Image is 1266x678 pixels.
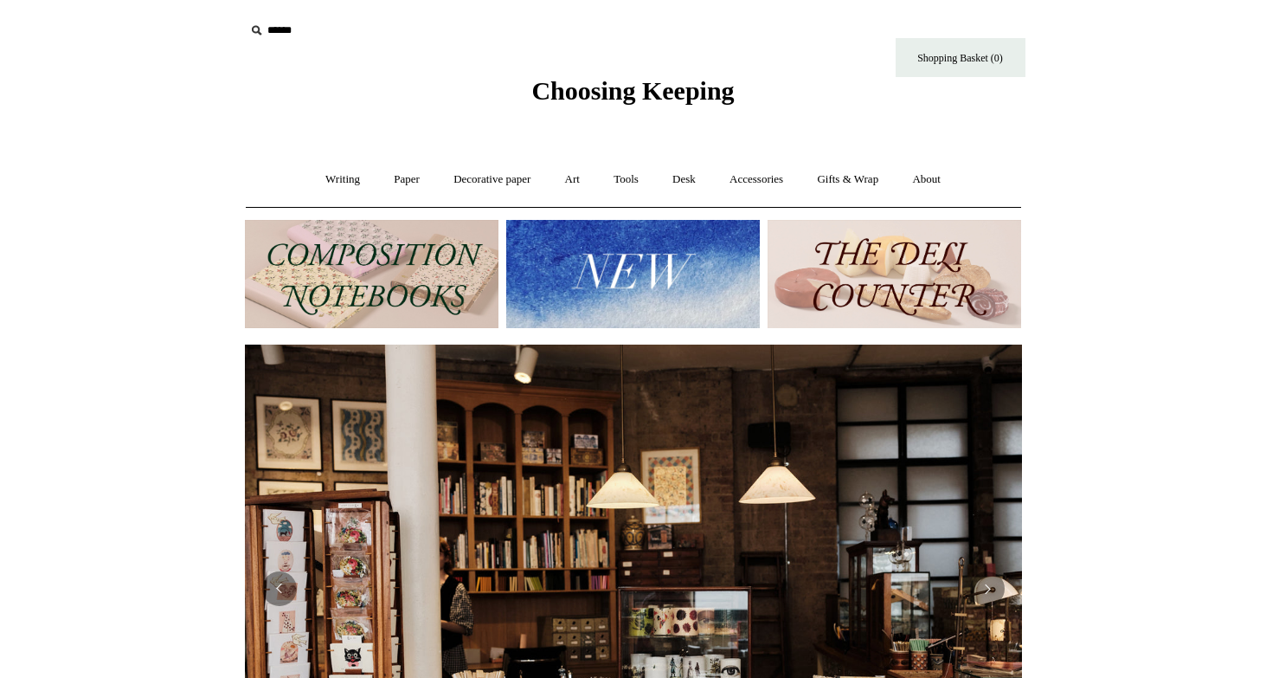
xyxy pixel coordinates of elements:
a: Shopping Basket (0) [896,38,1025,77]
img: 202302 Composition ledgers.jpg__PID:69722ee6-fa44-49dd-a067-31375e5d54ec [245,220,498,328]
a: Accessories [714,157,799,203]
a: Art [549,157,595,203]
button: Next [970,571,1005,606]
img: New.jpg__PID:f73bdf93-380a-4a35-bcfe-7823039498e1 [506,220,760,328]
a: Gifts & Wrap [801,157,894,203]
span: Choosing Keeping [531,76,734,105]
a: About [896,157,956,203]
a: Writing [310,157,376,203]
a: Paper [378,157,435,203]
a: Choosing Keeping [531,90,734,102]
img: The Deli Counter [768,220,1021,328]
a: Decorative paper [438,157,546,203]
a: Desk [657,157,711,203]
a: Tools [598,157,654,203]
button: Previous [262,571,297,606]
